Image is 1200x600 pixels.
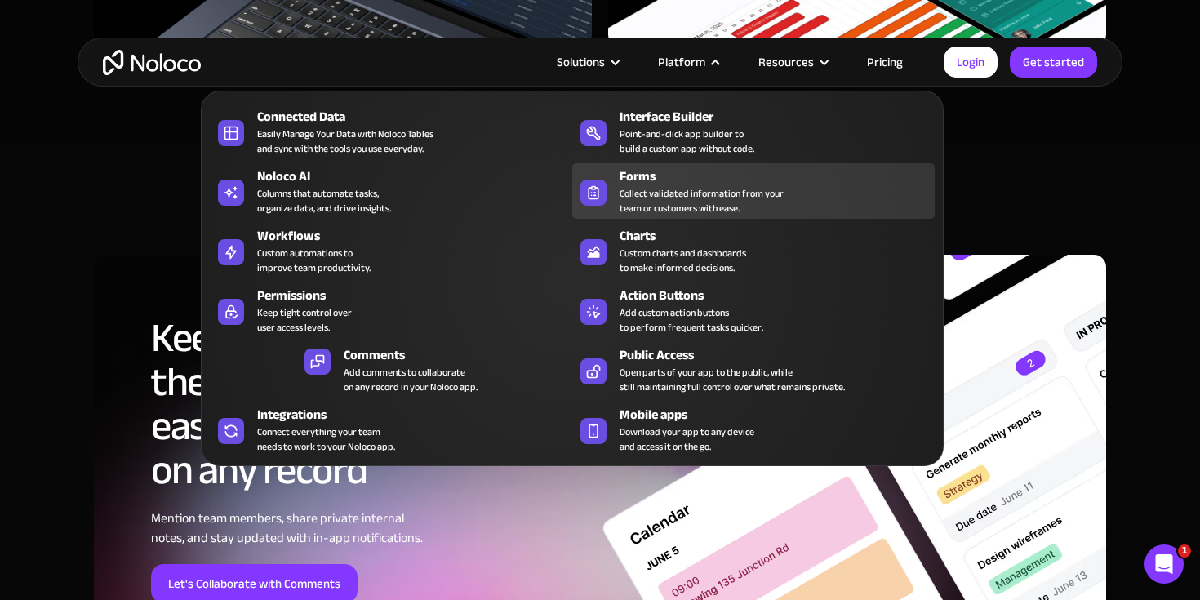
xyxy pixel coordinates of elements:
[572,223,935,278] a: ChartsCustom charts and dashboardsto make informed decisions.
[210,104,572,159] a: Connected DataEasily Manage Your Data with Noloco Tablesand sync with the tools you use everyday.
[572,342,935,398] a: Public AccessOpen parts of your app to the public, whilestill maintaining full control over what ...
[103,50,201,75] a: home
[210,402,572,457] a: IntegrationsConnect everything your teamneeds to work to your Noloco app.
[201,68,944,466] nav: Platform
[210,282,572,338] a: PermissionsKeep tight control overuser access levels.
[210,223,572,278] a: WorkflowsCustom automations toimprove team productivity.
[1144,544,1184,584] iframe: Intercom live chat
[758,51,814,73] div: Resources
[620,365,845,394] div: Open parts of your app to the public, while still maintaining full control over what remains priv...
[257,107,580,127] div: Connected Data
[536,51,638,73] div: Solutions
[1178,544,1191,558] span: 1
[557,51,605,73] div: Solutions
[738,51,847,73] div: Resources
[944,47,998,78] a: Login
[257,286,580,305] div: Permissions
[620,345,942,365] div: Public Access
[620,424,754,454] span: Download your app to any device and access it on the go.
[620,167,942,186] div: Forms
[344,345,493,365] div: Comments
[257,127,433,156] div: Easily Manage Your Data with Noloco Tables and sync with the tools you use everyday.
[151,509,563,548] div: Mention team members, share private internal notes, and stay updated with in-app notifications.
[257,424,395,454] div: Connect everything your team needs to work to your Noloco app.
[572,402,935,457] a: Mobile appsDownload your app to any deviceand access it on the go.
[344,365,478,394] div: Add comments to collaborate on any record in your Noloco app.
[620,186,784,216] div: Collect validated information from your team or customers with ease.
[257,405,580,424] div: Integrations
[638,51,738,73] div: Platform
[257,226,580,246] div: Workflows
[572,282,935,338] a: Action ButtonsAdd custom action buttonsto perform frequent tasks quicker.
[572,104,935,159] a: Interface BuilderPoint-and-click app builder tobuild a custom app without code.
[151,316,563,492] h2: Keep everyone on the with easy commenting on any record
[296,342,486,398] a: CommentsAdd comments to collaborateon any record in your Noloco app.
[658,51,705,73] div: Platform
[620,107,942,127] div: Interface Builder
[257,167,580,186] div: Noloco AI
[620,246,746,275] div: Custom charts and dashboards to make informed decisions.
[620,226,942,246] div: Charts
[847,51,923,73] a: Pricing
[210,163,572,219] a: Noloco AIColumns that automate tasks,organize data, and drive insights.
[620,127,754,156] div: Point-and-click app builder to build a custom app without code.
[257,305,352,335] div: Keep tight control over user access levels.
[620,286,942,305] div: Action Buttons
[1010,47,1097,78] a: Get started
[257,186,391,216] div: Columns that automate tasks, organize data, and drive insights.
[257,246,371,275] div: Custom automations to improve team productivity.
[572,163,935,219] a: FormsCollect validated information from yourteam or customers with ease.
[620,305,763,335] div: Add custom action buttons to perform frequent tasks quicker.
[620,405,942,424] div: Mobile apps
